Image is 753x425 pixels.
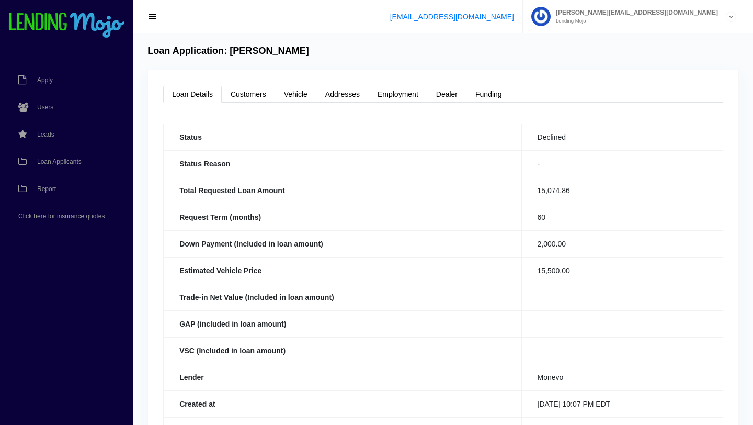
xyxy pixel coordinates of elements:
[164,390,521,417] th: Created at
[164,177,521,204] th: Total Requested Loan Amount
[164,364,521,390] th: Lender
[8,13,125,39] img: logo-small.png
[521,150,723,177] td: -
[521,124,723,150] td: Declined
[37,186,56,192] span: Report
[18,213,105,219] span: Click here for insurance quotes
[163,86,222,103] a: Loan Details
[147,46,309,57] h4: Loan Application: [PERSON_NAME]
[531,7,551,26] img: Profile image
[164,230,521,257] th: Down Payment (Included in loan amount)
[551,18,718,24] small: Lending Mojo
[316,86,369,103] a: Addresses
[222,86,275,103] a: Customers
[390,13,514,21] a: [EMAIL_ADDRESS][DOMAIN_NAME]
[164,310,521,337] th: GAP (included in loan amount)
[427,86,466,103] a: Dealer
[164,204,521,230] th: Request Term (months)
[521,257,723,284] td: 15,500.00
[37,131,54,138] span: Leads
[521,204,723,230] td: 60
[37,159,82,165] span: Loan Applicants
[164,124,521,150] th: Status
[37,77,53,83] span: Apply
[466,86,511,103] a: Funding
[164,337,521,364] th: VSC (Included in loan amount)
[521,177,723,204] td: 15,074.86
[37,104,53,110] span: Users
[521,364,723,390] td: Monevo
[369,86,427,103] a: Employment
[164,150,521,177] th: Status Reason
[551,9,718,16] span: [PERSON_NAME][EMAIL_ADDRESS][DOMAIN_NAME]
[164,257,521,284] th: Estimated Vehicle Price
[521,230,723,257] td: 2,000.00
[275,86,316,103] a: Vehicle
[521,390,723,417] td: [DATE] 10:07 PM EDT
[164,284,521,310] th: Trade-in Net Value (Included in loan amount)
